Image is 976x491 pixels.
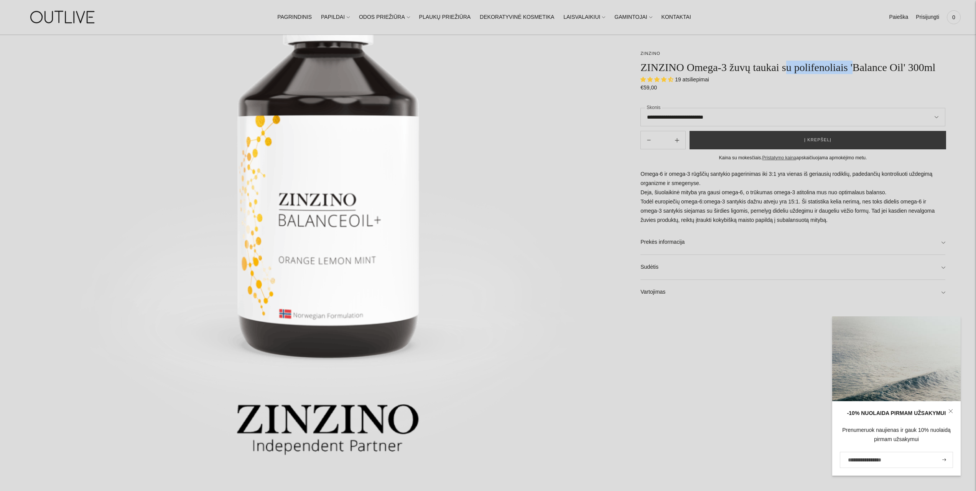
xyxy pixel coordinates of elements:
[640,280,945,304] a: Vartojimas
[277,9,312,26] a: PAGRINDINIS
[563,9,605,26] a: LAISVALAIKIUI
[641,131,657,149] button: Add product quantity
[419,9,471,26] a: PLAUKŲ PRIEŽIŪRA
[840,409,953,418] div: -10% NUOLAIDA PIRMAM UŽSAKYMUI
[640,76,675,83] span: 4.74 stars
[480,9,554,26] a: DEKORATYVINĖ KOSMETIKA
[640,230,945,255] a: Prekės informacija
[640,84,657,91] span: €59,00
[840,426,953,444] div: Prenumeruok naujienas ir gauk 10% nuolaidą pirmam užsakymui
[662,9,691,26] a: KONTAKTAI
[15,4,111,30] img: OUTLIVE
[657,135,669,146] input: Product quantity
[916,9,939,26] a: Prisijungti
[321,9,350,26] a: PAPILDAI
[614,9,652,26] a: GAMINTOJAI
[359,9,410,26] a: ODOS PRIEŽIŪRA
[640,255,945,279] a: Sudėtis
[762,155,797,160] a: Pristatymo kaina
[640,154,945,162] div: Kaina su mokesčiais. apskaičiuojama apmokėjimo metu.
[640,51,660,56] a: ZINZINO
[947,9,961,26] a: 0
[690,131,946,149] button: Į krepšelį
[948,12,959,23] span: 0
[640,61,945,74] h1: ZINZINO Omega-3 žuvų taukai su polifenoliais 'Balance Oil' 300ml
[640,170,945,225] p: Omega-6 ir omega-3 rūgščių santykio pagerinimas iki 3:1 yra vienas iš geriausių rodiklių, padedan...
[804,136,831,144] span: Į krepšelį
[669,131,685,149] button: Subtract product quantity
[675,76,709,83] span: 19 atsiliepimai
[889,9,908,26] a: Paieška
